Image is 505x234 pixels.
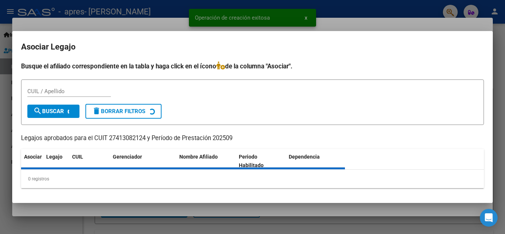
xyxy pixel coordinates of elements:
[21,61,484,71] h4: Busque el afiliado correspondiente en la tabla y haga click en el ícono de la columna "Asociar".
[21,40,484,54] h2: Asociar Legajo
[239,154,264,168] span: Periodo Habilitado
[43,149,69,173] datatable-header-cell: Legajo
[176,149,236,173] datatable-header-cell: Nombre Afiliado
[21,149,43,173] datatable-header-cell: Asociar
[21,170,484,188] div: 0 registros
[69,149,110,173] datatable-header-cell: CUIL
[33,108,64,115] span: Buscar
[289,154,320,160] span: Dependencia
[92,106,101,115] mat-icon: delete
[27,105,79,118] button: Buscar
[236,149,286,173] datatable-header-cell: Periodo Habilitado
[113,154,142,160] span: Gerenciador
[110,149,176,173] datatable-header-cell: Gerenciador
[286,149,345,173] datatable-header-cell: Dependencia
[33,106,42,115] mat-icon: search
[92,108,145,115] span: Borrar Filtros
[24,154,42,160] span: Asociar
[179,154,218,160] span: Nombre Afiliado
[72,154,83,160] span: CUIL
[46,154,62,160] span: Legajo
[480,209,498,227] div: Open Intercom Messenger
[21,134,484,143] p: Legajos aprobados para el CUIT 27413082124 y Período de Prestación 202509
[85,104,162,119] button: Borrar Filtros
